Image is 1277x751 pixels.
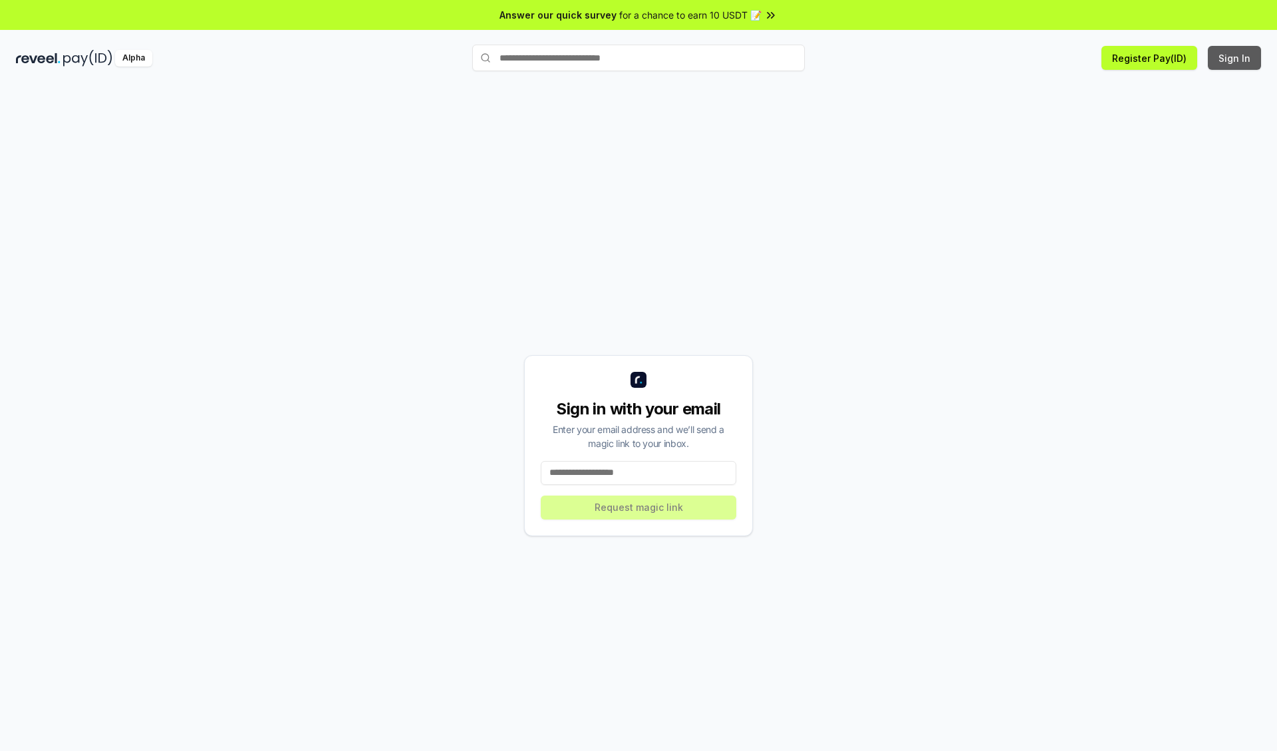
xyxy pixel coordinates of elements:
[541,398,736,420] div: Sign in with your email
[1101,46,1197,70] button: Register Pay(ID)
[115,50,152,67] div: Alpha
[631,372,646,388] img: logo_small
[1208,46,1261,70] button: Sign In
[16,50,61,67] img: reveel_dark
[541,422,736,450] div: Enter your email address and we’ll send a magic link to your inbox.
[619,8,762,22] span: for a chance to earn 10 USDT 📝
[63,50,112,67] img: pay_id
[499,8,617,22] span: Answer our quick survey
